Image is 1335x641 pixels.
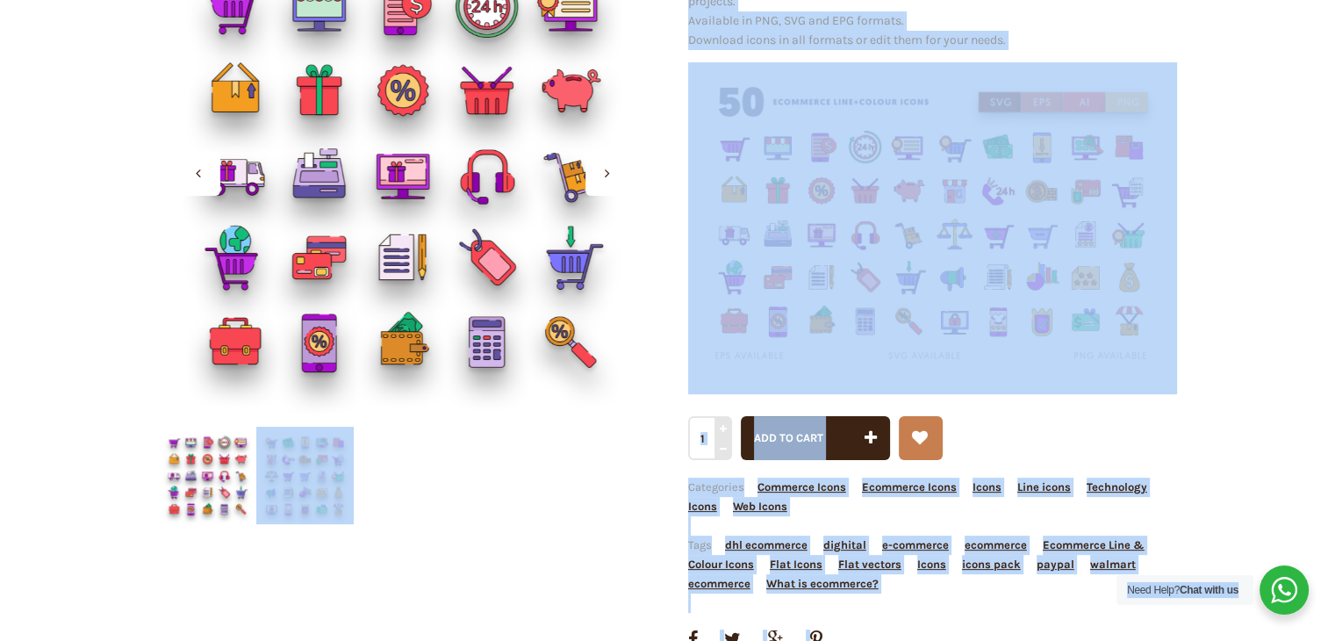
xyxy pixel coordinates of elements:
[757,480,846,493] a: Commerce Icons
[1037,558,1074,571] a: paypal
[838,558,901,571] a: Flat vectors
[733,500,787,513] a: Web Icons
[770,558,822,571] a: Flat Icons
[741,416,890,460] button: Add to cart
[725,538,807,551] a: dhl ecommerce
[1180,584,1238,596] strong: Chat with us
[256,427,354,524] img: Ecommerce-Line Colour Icons Cover
[965,538,1027,551] a: ecommerce
[1127,584,1238,596] span: Need Help?
[882,538,949,551] a: e-commerce
[688,480,1147,513] span: Categories
[973,480,1001,493] a: Icons
[917,558,946,571] a: Icons
[962,558,1021,571] a: icons pack
[1017,480,1071,493] a: Line icons
[766,577,879,590] a: What is ecommerce?
[159,427,256,524] img: Ecommerce-Line Colour Icons
[688,416,729,460] input: Qty
[823,538,866,551] a: dighital
[754,431,823,444] span: Add to cart
[862,480,957,493] a: Ecommerce Icons
[688,538,1145,590] span: Tags
[688,62,1177,388] img: Ecommerce Line+Colour icons png/svg/eps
